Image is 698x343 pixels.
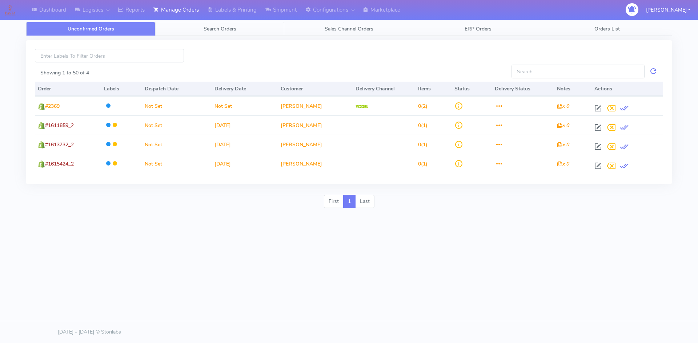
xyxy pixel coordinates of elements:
th: Items [415,82,452,96]
th: Order [35,82,101,96]
th: Dispatch Date [142,82,212,96]
span: (1) [418,160,428,167]
td: Not Set [142,115,212,135]
i: x 0 [557,122,569,129]
span: (1) [418,141,428,148]
span: (1) [418,122,428,129]
span: 0 [418,122,421,129]
ul: Tabs [26,22,672,36]
th: Customer [278,82,353,96]
th: Delivery Channel [353,82,415,96]
i: x 0 [557,160,569,167]
input: Search [512,65,645,78]
th: Actions [591,82,663,96]
th: Status [452,82,492,96]
span: Unconfirmed Orders [68,25,114,32]
td: [PERSON_NAME] [278,135,353,154]
td: [DATE] [212,154,278,173]
td: Not Set [212,96,278,115]
span: #1613732_2 [45,141,74,148]
span: Sales Channel Orders [325,25,373,32]
input: Enter Labels To Filter Orders [35,49,184,62]
td: [DATE] [212,135,278,154]
label: Showing 1 to 50 of 4 [40,69,89,77]
img: Yodel [356,105,368,109]
span: 0 [418,103,421,110]
td: Not Set [142,154,212,173]
button: [PERSON_NAME] [641,3,696,17]
i: x 0 [557,141,569,148]
td: Not Set [142,135,212,154]
span: Orders List [594,25,620,32]
th: Labels [101,82,141,96]
span: #2369 [45,103,60,110]
span: 0 [418,141,421,148]
span: #1611859_2 [45,122,74,129]
i: x 0 [557,103,569,110]
td: [PERSON_NAME] [278,154,353,173]
span: 0 [418,160,421,167]
span: (2) [418,103,428,110]
td: [PERSON_NAME] [278,115,353,135]
th: Delivery Status [492,82,554,96]
td: [DATE] [212,115,278,135]
td: Not Set [142,96,212,115]
th: Delivery Date [212,82,278,96]
td: [PERSON_NAME] [278,96,353,115]
span: Search Orders [204,25,236,32]
a: 1 [343,195,356,208]
span: #1615424_2 [45,160,74,167]
th: Notes [554,82,591,96]
span: ERP Orders [465,25,492,32]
